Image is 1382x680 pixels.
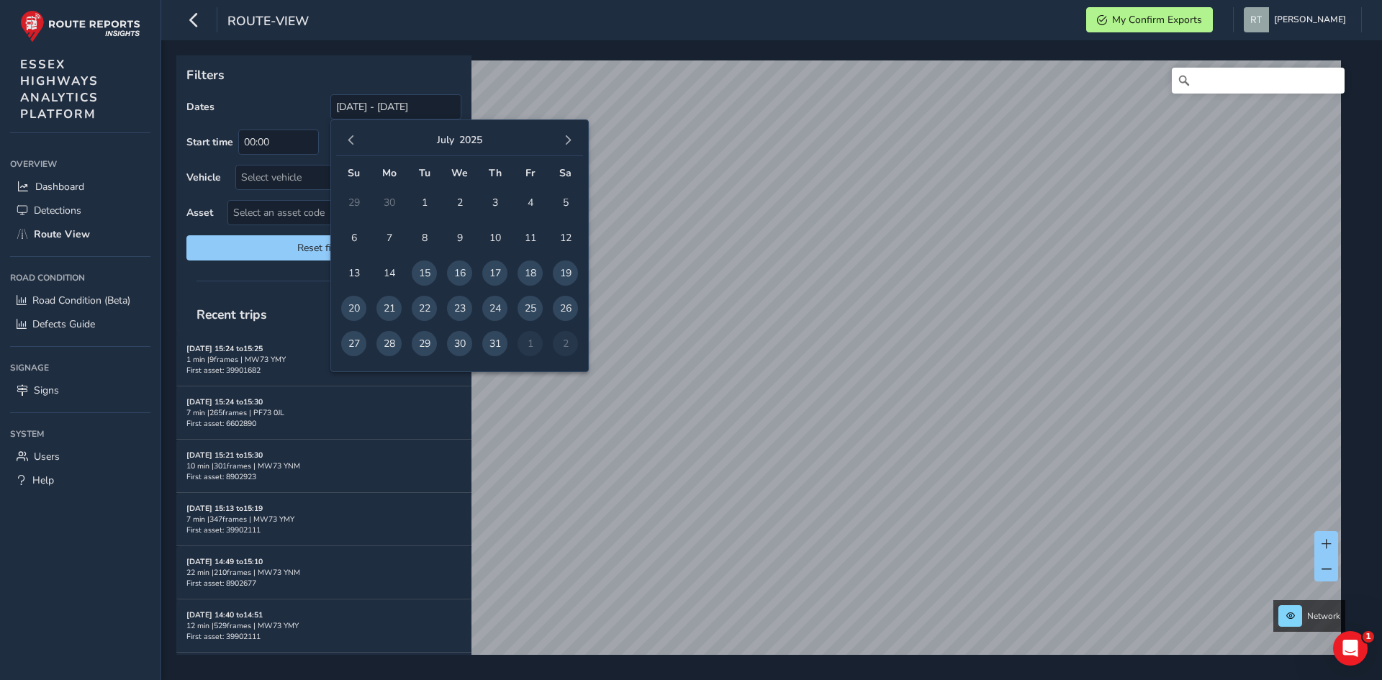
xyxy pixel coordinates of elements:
[553,296,578,321] span: 26
[1112,13,1202,27] span: My Confirm Exports
[10,357,150,378] div: Signage
[186,354,461,365] div: 1 min | 9 frames | MW73 YMY
[447,260,472,286] span: 16
[10,267,150,289] div: Road Condition
[553,190,578,215] span: 5
[186,418,256,429] span: First asset: 6602890
[186,100,214,114] label: Dates
[10,175,150,199] a: Dashboard
[376,260,402,286] span: 14
[32,473,54,487] span: Help
[376,331,402,356] span: 28
[186,631,261,642] span: First asset: 39902111
[10,289,150,312] a: Road Condition (Beta)
[419,166,430,180] span: Tu
[376,225,402,250] span: 7
[186,365,261,376] span: First asset: 39901682
[1274,7,1346,32] span: [PERSON_NAME]
[437,133,454,147] button: July
[186,343,263,354] strong: [DATE] 15:24 to 15:25
[32,294,130,307] span: Road Condition (Beta)
[10,378,150,402] a: Signs
[10,222,150,246] a: Route View
[459,133,482,147] button: 2025
[412,260,437,286] span: 15
[518,225,543,250] span: 11
[20,10,140,42] img: rr logo
[447,225,472,250] span: 9
[447,331,472,356] span: 30
[1086,7,1213,32] button: My Confirm Exports
[186,578,256,589] span: First asset: 8902677
[1333,631,1368,666] iframe: Intercom live chat
[186,609,263,620] strong: [DATE] 14:40 to 14:51
[341,225,366,250] span: 6
[451,166,468,180] span: We
[186,471,256,482] span: First asset: 8902923
[186,206,213,219] label: Asset
[227,12,309,32] span: route-view
[518,260,543,286] span: 18
[1244,7,1351,32] button: [PERSON_NAME]
[10,468,150,492] a: Help
[447,190,472,215] span: 2
[34,384,59,397] span: Signs
[1172,68,1345,94] input: Search
[518,296,543,321] span: 25
[186,525,261,535] span: First asset: 39902111
[186,65,461,84] p: Filters
[412,190,437,215] span: 1
[197,241,451,255] span: Reset filters
[10,445,150,468] a: Users
[186,171,221,184] label: Vehicle
[10,153,150,175] div: Overview
[186,296,277,333] span: Recent trips
[1307,610,1340,622] span: Network
[32,317,95,331] span: Defects Guide
[186,396,263,407] strong: [DATE] 15:24 to 15:30
[412,225,437,250] span: 8
[376,296,402,321] span: 21
[341,296,366,321] span: 20
[10,312,150,336] a: Defects Guide
[348,166,360,180] span: Su
[186,503,263,514] strong: [DATE] 15:13 to 15:19
[34,227,90,241] span: Route View
[482,260,507,286] span: 17
[186,461,461,471] div: 10 min | 301 frames | MW73 YNM
[1244,7,1269,32] img: diamond-layout
[10,423,150,445] div: System
[20,56,99,122] span: ESSEX HIGHWAYS ANALYTICS PLATFORM
[412,331,437,356] span: 29
[236,166,437,189] div: Select vehicle
[34,450,60,463] span: Users
[186,556,263,567] strong: [DATE] 14:49 to 15:10
[186,450,263,461] strong: [DATE] 15:21 to 15:30
[412,296,437,321] span: 22
[10,199,150,222] a: Detections
[482,190,507,215] span: 3
[482,225,507,250] span: 10
[447,296,472,321] span: 23
[341,260,366,286] span: 13
[341,331,366,356] span: 27
[35,180,84,194] span: Dashboard
[489,166,502,180] span: Th
[482,296,507,321] span: 24
[34,204,81,217] span: Detections
[553,225,578,250] span: 12
[186,135,233,149] label: Start time
[518,190,543,215] span: 4
[553,260,578,286] span: 19
[186,620,461,631] div: 12 min | 529 frames | MW73 YMY
[181,60,1341,671] canvas: Map
[482,331,507,356] span: 31
[186,567,461,578] div: 22 min | 210 frames | MW73 YNM
[186,235,461,260] button: Reset filters
[186,407,461,418] div: 7 min | 265 frames | PF73 0JL
[186,514,461,525] div: 7 min | 347 frames | MW73 YMY
[1363,631,1374,643] span: 1
[228,201,437,225] span: Select an asset code
[382,166,397,180] span: Mo
[559,166,572,180] span: Sa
